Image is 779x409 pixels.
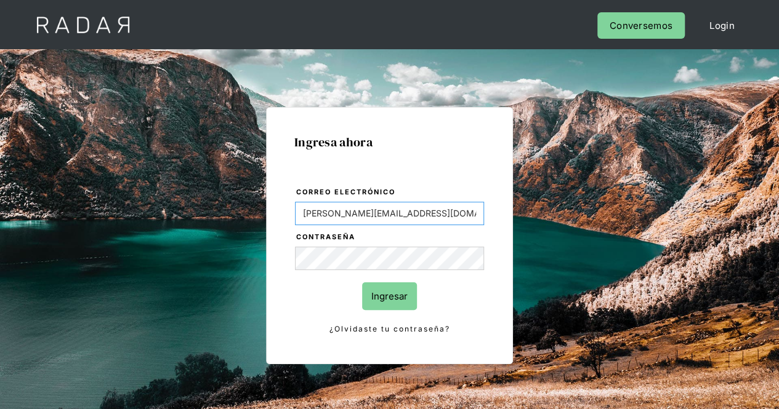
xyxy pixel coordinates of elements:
label: Contraseña [296,231,484,244]
input: Ingresar [362,282,417,310]
a: Login [697,12,747,39]
input: bruce@wayne.com [295,202,484,225]
h1: Ingresa ahora [294,135,485,149]
form: Login Form [294,186,485,336]
a: Conversemos [597,12,685,39]
label: Correo electrónico [296,186,484,199]
a: ¿Olvidaste tu contraseña? [295,322,484,336]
